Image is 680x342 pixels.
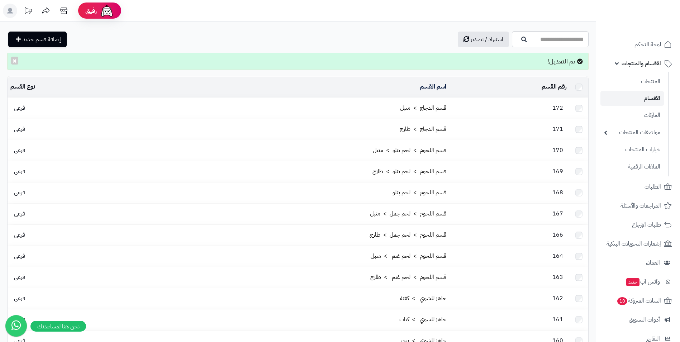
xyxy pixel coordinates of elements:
[400,294,446,303] a: جاهز للشوي > كفتة
[600,292,676,309] a: السلات المتروكة10
[549,125,567,133] span: 171
[600,36,676,53] a: لوحة التحكم
[370,209,446,218] a: قسم اللحوم > لحم جمل > متبل
[393,188,446,197] a: قسم اللحوم > لحم بتلو
[10,231,29,239] span: فرعى
[600,273,676,290] a: وآتس آبجديد
[10,125,29,133] span: فرعى
[549,188,567,197] span: 168
[10,273,29,281] span: فرعى
[549,273,567,281] span: 163
[549,209,567,218] span: 167
[370,231,446,239] a: قسم اللحوم > لحم جمل > طازج
[549,252,567,260] span: 164
[549,167,567,176] span: 169
[23,35,61,44] span: إضافة قسم جديد
[600,125,664,140] a: مواصفات المنتجات
[617,297,627,305] span: 10
[373,146,446,155] a: قسم اللحوم > لحم بتلو > متبل
[600,91,664,106] a: الأقسام
[645,182,661,192] span: الطلبات
[10,104,29,112] span: فرعى
[10,146,29,155] span: فرعى
[600,108,664,123] a: الماركات
[600,254,676,271] a: العملاء
[11,57,18,65] button: ×
[549,294,567,303] span: 162
[607,239,661,249] span: إشعارات التحويلات البنكية
[600,74,664,89] a: المنتجات
[19,4,37,20] a: تحديثات المنصة
[400,125,446,133] a: قسم الدجاج > طازج
[631,18,673,33] img: logo-2.png
[600,178,676,195] a: الطلبات
[400,104,446,112] a: قسم الدجاج > متبل
[471,35,503,44] span: استيراد / تصدير
[10,167,29,176] span: فرعى
[8,77,127,98] td: نوع القسم
[600,216,676,233] a: طلبات الإرجاع
[632,220,661,230] span: طلبات الإرجاع
[452,83,567,91] div: رقم القسم
[620,201,661,211] span: المراجعات والأسئلة
[370,273,446,281] a: قسم اللحوم > لحم غنم > طازج
[626,277,660,287] span: وآتس آب
[85,6,97,15] span: رفيق
[634,39,661,49] span: لوحة التحكم
[549,146,567,155] span: 170
[600,159,664,175] a: الملفات الرقمية
[371,252,446,260] a: قسم اللحوم > لحم غنم > متبل
[622,58,661,68] span: الأقسام والمنتجات
[10,294,29,303] span: فرعى
[617,296,661,306] span: السلات المتروكة
[600,311,676,328] a: أدوات التسويق
[399,315,446,324] a: جاهز للشوي > كباب
[600,235,676,252] a: إشعارات التحويلات البنكية
[10,188,29,197] span: فرعى
[549,104,567,112] span: 172
[629,315,660,325] span: أدوات التسويق
[549,231,567,239] span: 166
[10,252,29,260] span: فرعى
[626,278,639,286] span: جديد
[420,82,446,91] a: اسم القسم
[600,197,676,214] a: المراجعات والأسئلة
[458,32,509,47] a: استيراد / تصدير
[10,209,29,218] span: فرعى
[600,142,664,157] a: خيارات المنتجات
[372,167,446,176] a: قسم اللحوم > لحم بتلو > طازج
[8,32,67,47] a: إضافة قسم جديد
[646,258,660,268] span: العملاء
[7,53,589,70] div: تم التعديل!
[549,315,567,324] span: 161
[100,4,114,18] img: ai-face.png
